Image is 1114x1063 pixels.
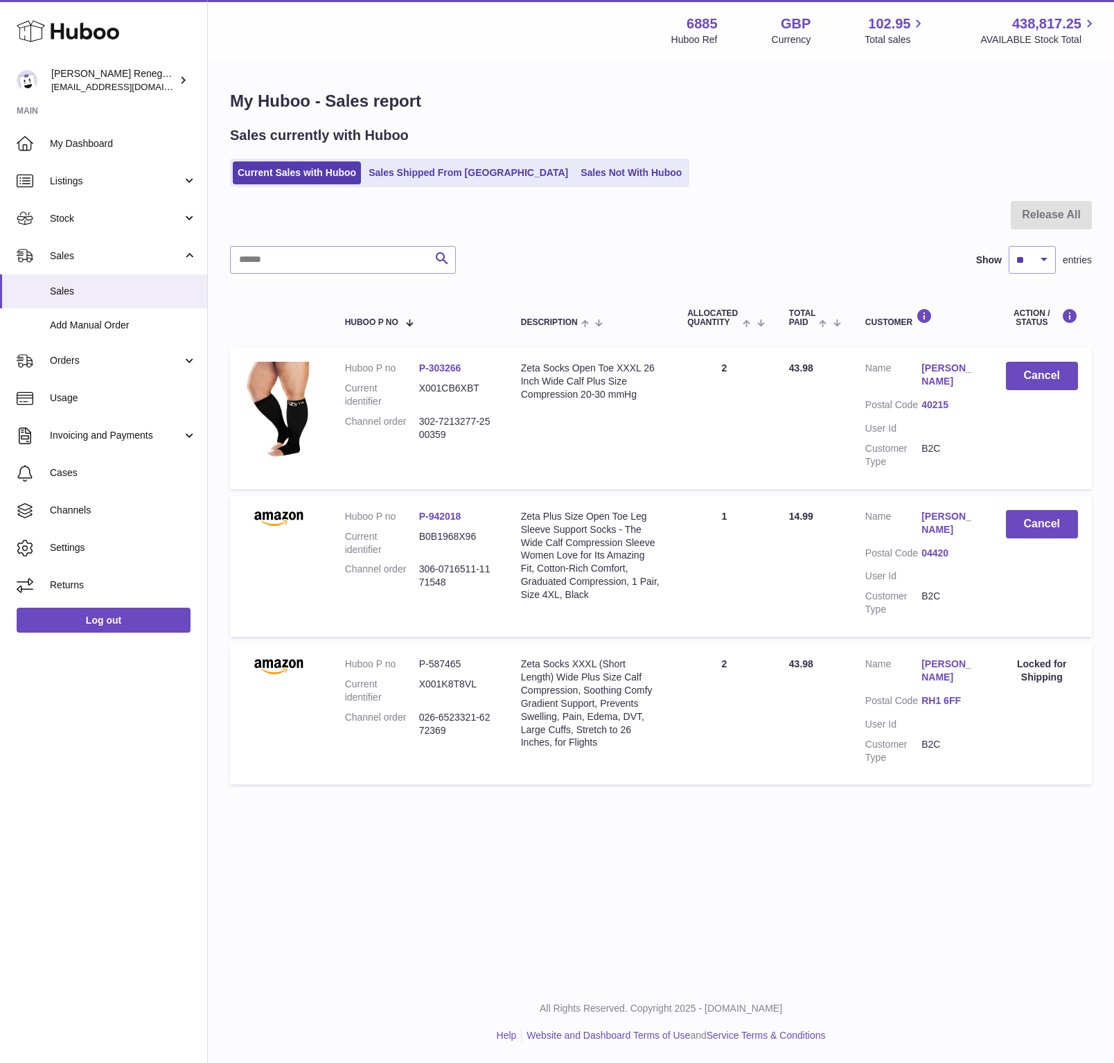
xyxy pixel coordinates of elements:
h2: Sales currently with Huboo [230,126,409,145]
span: Sales [50,249,182,263]
a: [PERSON_NAME] [921,658,978,684]
span: Invoicing and Payments [50,429,182,442]
span: Channels [50,504,197,517]
button: Cancel [1006,510,1078,538]
a: Service Terms & Conditions [707,1030,826,1041]
td: 2 [673,644,775,784]
dt: Customer Type [865,442,921,468]
span: My Dashboard [50,137,197,150]
dt: User Id [865,422,921,435]
span: 438,817.25 [1012,15,1081,33]
span: Settings [50,541,197,554]
span: Usage [50,392,197,405]
span: Total paid [789,309,816,327]
img: directordarren@gmail.com [17,70,37,91]
dt: Channel order [345,711,419,737]
dd: 026-6523321-6272369 [419,711,493,737]
a: 40215 [921,398,978,412]
dt: Customer Type [865,590,921,616]
span: Huboo P no [345,318,398,327]
span: Sales [50,285,197,298]
div: Zeta Socks XXXL (Short Length) Wide Plus Size Calf Compression, Soothing Comfy Gradient Support, ... [521,658,660,749]
dt: Postal Code [865,694,921,711]
span: Returns [50,579,197,592]
div: Customer [865,308,978,327]
a: 438,817.25 AVAILABLE Stock Total [980,15,1097,46]
dt: Huboo P no [345,510,419,523]
span: Cases [50,466,197,480]
span: entries [1063,254,1092,267]
dt: Name [865,510,921,540]
span: AVAILABLE Stock Total [980,33,1097,46]
div: Zeta Plus Size Open Toe Leg Sleeve Support Socks - The Wide Calf Compression Sleeve Women Love fo... [521,510,660,601]
a: Help [497,1030,517,1041]
span: Total sales [865,33,926,46]
span: Description [521,318,578,327]
a: P-303266 [419,362,461,374]
h1: My Huboo - Sales report [230,90,1092,112]
strong: 6885 [687,15,718,33]
img: amazon.png [244,510,313,527]
span: 43.98 [789,362,813,374]
img: $_1.JPG [244,362,313,459]
dt: User Id [865,570,921,583]
span: [EMAIL_ADDRESS][DOMAIN_NAME] [51,81,204,92]
span: 14.99 [789,511,813,522]
li: and [522,1029,825,1042]
dd: X001K8T8VL [419,678,493,704]
span: ALLOCATED Quantity [687,309,739,327]
a: 102.95 Total sales [865,15,926,46]
div: Huboo Ref [671,33,718,46]
span: Add Manual Order [50,319,197,332]
a: Log out [17,608,191,633]
img: amazon.png [244,658,313,674]
span: Stock [50,212,182,225]
a: RH1 6FF [921,694,978,708]
a: Website and Dashboard Terms of Use [527,1030,690,1041]
dt: Huboo P no [345,658,419,671]
a: Current Sales with Huboo [233,161,361,184]
dd: B2C [921,590,978,616]
a: P-942018 [419,511,461,522]
a: [PERSON_NAME] [921,510,978,536]
span: Orders [50,354,182,367]
a: [PERSON_NAME] [921,362,978,388]
dt: Postal Code [865,398,921,415]
dt: Current identifier [345,530,419,556]
button: Cancel [1006,362,1078,390]
dt: Name [865,658,921,687]
dt: Current identifier [345,382,419,408]
div: Locked for Shipping [1006,658,1078,684]
span: Listings [50,175,182,188]
a: Sales Not With Huboo [576,161,687,184]
dd: B2C [921,442,978,468]
dd: 306-0716511-1171548 [419,563,493,589]
span: 43.98 [789,658,813,669]
dd: X001CB6XBT [419,382,493,408]
p: All Rights Reserved. Copyright 2025 - [DOMAIN_NAME] [219,1002,1103,1015]
div: [PERSON_NAME] Renegade Productions -UK account [51,67,176,94]
dd: 302-7213277-2500359 [419,415,493,441]
dd: B2C [921,738,978,764]
dt: Name [865,362,921,392]
td: 2 [673,348,775,489]
dd: P-587465 [419,658,493,671]
dd: B0B1968X96 [419,530,493,556]
div: Zeta Socks Open Toe XXXL 26 Inch Wide Calf Plus Size Compression 20-30 mmHg [521,362,660,401]
div: Currency [772,33,811,46]
dt: Channel order [345,415,419,441]
dt: User Id [865,718,921,731]
label: Show [976,254,1002,267]
dt: Channel order [345,563,419,589]
td: 1 [673,496,775,637]
dt: Customer Type [865,738,921,764]
div: Action / Status [1006,308,1078,327]
dt: Postal Code [865,547,921,563]
dt: Huboo P no [345,362,419,375]
a: Sales Shipped From [GEOGRAPHIC_DATA] [364,161,573,184]
span: 102.95 [868,15,910,33]
strong: GBP [781,15,811,33]
dt: Current identifier [345,678,419,704]
a: 04420 [921,547,978,560]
